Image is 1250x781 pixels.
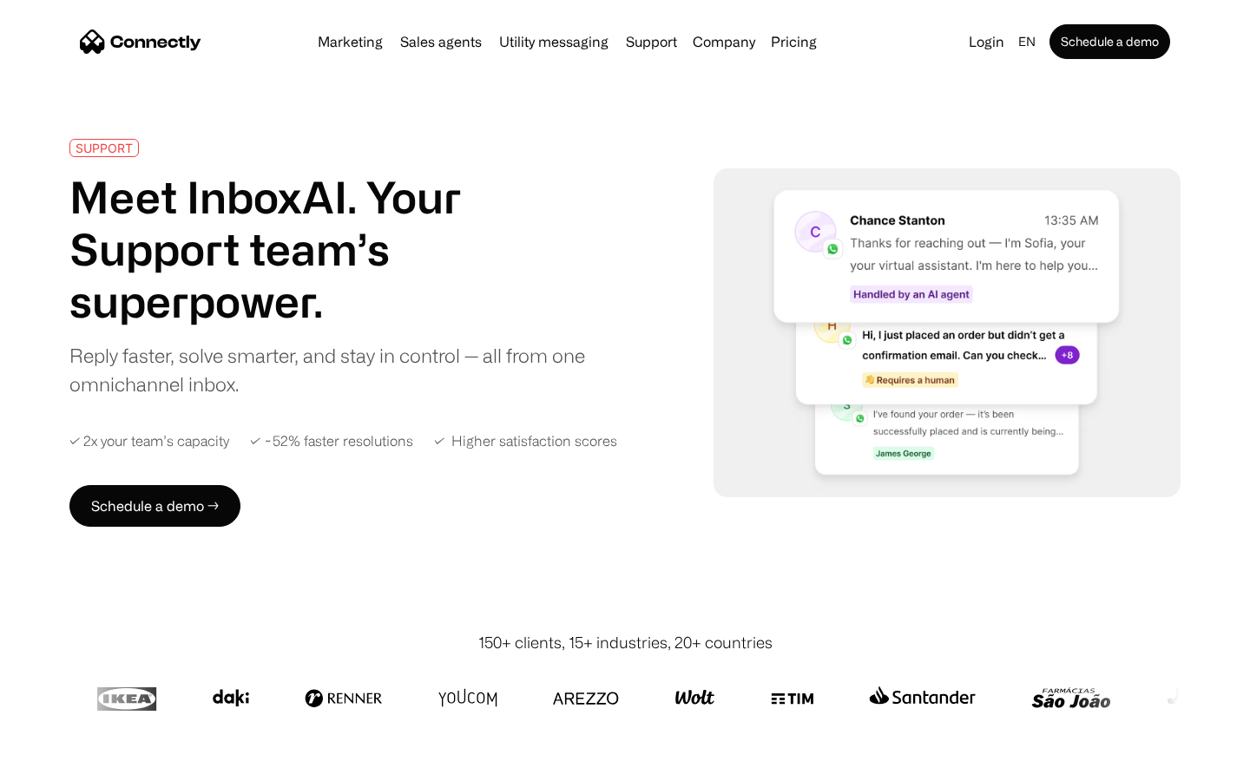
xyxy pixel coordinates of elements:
[619,35,684,49] a: Support
[492,35,615,49] a: Utility messaging
[1018,30,1036,54] div: en
[693,30,755,54] div: Company
[17,749,104,775] aside: Language selected: English
[69,341,597,398] div: Reply faster, solve smarter, and stay in control — all from one omnichannel inbox.
[69,433,229,450] div: ✓ 2x your team’s capacity
[76,141,133,154] div: SUPPORT
[69,171,597,327] h1: Meet InboxAI. Your Support team’s superpower.
[35,751,104,775] ul: Language list
[1049,24,1170,59] a: Schedule a demo
[962,30,1011,54] a: Login
[478,631,773,654] div: 150+ clients, 15+ industries, 20+ countries
[311,35,390,49] a: Marketing
[69,485,240,527] a: Schedule a demo →
[764,35,824,49] a: Pricing
[393,35,489,49] a: Sales agents
[434,433,617,450] div: ✓ Higher satisfaction scores
[250,433,413,450] div: ✓ ~52% faster resolutions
